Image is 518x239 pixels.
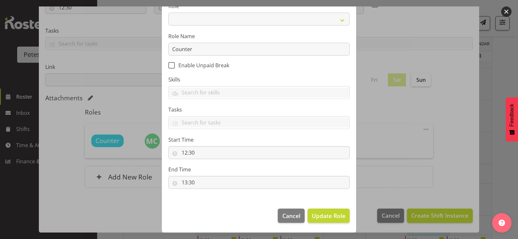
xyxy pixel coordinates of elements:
[168,146,350,159] input: Click to select...
[169,117,349,127] input: Search for tasks
[168,43,350,56] input: E.g. Waiter 1
[509,104,515,126] span: Feedback
[308,209,350,223] button: Update Role
[499,220,505,226] img: help-xxl-2.png
[168,136,350,144] label: Start Time
[312,212,345,220] span: Update Role
[175,62,229,69] span: Enable Unpaid Break
[168,32,350,40] label: Role Name
[168,176,350,189] input: Click to select...
[168,76,350,83] label: Skills
[168,106,350,114] label: Tasks
[278,209,304,223] button: Cancel
[169,88,349,98] input: Search for skills
[506,97,518,141] button: Feedback - Show survey
[168,166,350,173] label: End Time
[282,212,300,220] span: Cancel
